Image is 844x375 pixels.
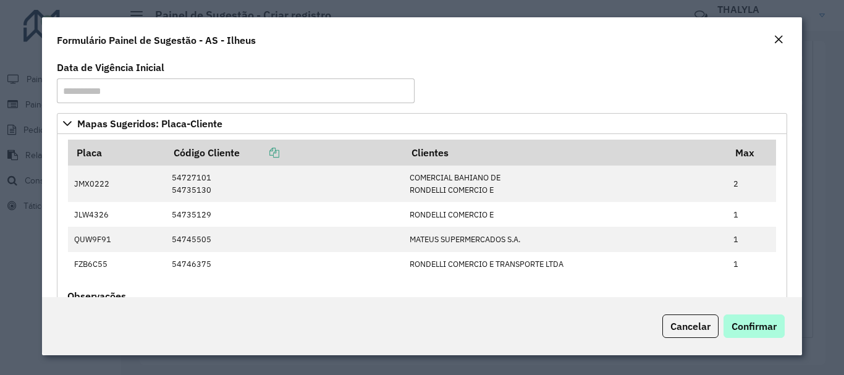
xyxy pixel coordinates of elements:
[77,119,222,129] span: Mapas Sugeridos: Placa-Cliente
[727,202,776,227] td: 1
[403,252,727,277] td: RONDELLI COMERCIO E TRANSPORTE LTDA
[57,60,164,75] label: Data de Vigência Inicial
[68,202,165,227] td: JLW4326
[165,202,403,227] td: 54735129
[68,140,165,166] th: Placa
[732,320,777,332] span: Confirmar
[774,35,783,44] em: Fechar
[403,227,727,251] td: MATEUS SUPERMERCADOS S.A.
[68,227,165,251] td: QUW9F91
[68,252,165,277] td: FZB6C55
[727,252,776,277] td: 1
[403,202,727,227] td: RONDELLI COMERCIO E
[57,33,256,48] h4: Formulário Painel de Sugestão - AS - Ilheus
[165,227,403,251] td: 54745505
[403,140,727,166] th: Clientes
[68,166,165,202] td: JMX0222
[57,113,787,134] a: Mapas Sugeridos: Placa-Cliente
[165,252,403,277] td: 54746375
[727,166,776,202] td: 2
[724,314,785,338] button: Confirmar
[770,32,787,48] button: Close
[662,314,719,338] button: Cancelar
[403,166,727,202] td: COMERCIAL BAHIANO DE RONDELLI COMERCIO E
[67,289,126,303] label: Observações
[727,140,776,166] th: Max
[727,227,776,251] td: 1
[165,166,403,202] td: 54727101 54735130
[240,146,279,159] a: Copiar
[670,320,711,332] span: Cancelar
[165,140,403,166] th: Código Cliente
